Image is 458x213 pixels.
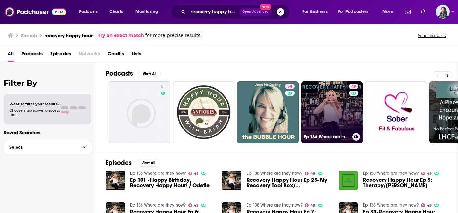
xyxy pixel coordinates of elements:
[338,7,369,16] span: For Podcasters
[4,129,91,136] p: Saved Searches
[237,81,299,143] a: 54
[302,7,328,16] span: For Business
[10,102,60,106] span: Want to filter your results?
[246,202,302,208] a: Ep 138 Where are they now?
[222,171,241,190] img: Recovery Happy Hour Ep 25- My Recovery Tool Box/ Tim
[351,84,356,90] span: 49
[239,8,272,16] button: Open AdvancedNew
[416,33,448,38] button: Send feedback
[8,48,14,62] a: All
[436,5,450,19] button: Show profile menu
[74,7,106,17] button: open menu
[161,84,163,90] span: 5
[363,171,419,176] a: Ep 138 Where are they now?
[145,32,200,39] span: for more precise results
[421,172,432,175] a: 49
[260,4,271,10] span: New
[427,172,432,175] span: 49
[138,70,161,77] button: View All
[194,172,198,175] span: 49
[305,172,315,175] a: 49
[436,5,450,19] span: Logged in as brookefortierpr
[4,145,78,149] span: Select
[246,177,331,188] span: Recovery Happy Hour Ep 25- My Recovery Tool Box/ [PERSON_NAME]
[130,171,186,176] a: Ep 138 Where are they now?
[4,140,91,154] button: Select
[301,81,363,143] a: 49Ep 138 Where are they now?
[304,134,350,140] h3: Ep 138 Where are they now?
[137,159,160,167] button: View All
[363,177,448,188] span: Recovery Happy Hour Ep 5: Therapy/[PERSON_NAME]
[106,70,133,77] h2: Podcasts
[246,177,331,188] a: Recovery Happy Hour Ep 25- My Recovery Tool Box/ Tim
[50,48,71,62] a: Episodes
[132,48,141,62] a: Lists
[421,203,432,207] a: 49
[194,204,198,207] span: 49
[105,7,127,17] a: Charts
[106,171,125,190] img: Ep 101 - Happy Birthday, Recovery Happy Hour! / Odette
[21,48,43,62] a: Podcasts
[363,177,448,188] a: Recovery Happy Hour Ep 5: Therapy/Kristen
[339,171,358,190] img: Recovery Happy Hour Ep 5: Therapy/Kristen
[427,204,432,207] span: 49
[402,6,413,17] a: Show notifications dropdown
[188,7,239,17] input: Search podcasts, credits, & more...
[130,177,215,188] a: Ep 101 - Happy Birthday, Recovery Happy Hour! / Odette
[106,159,160,167] a: EpisodesView All
[285,84,295,89] a: 54
[382,7,393,16] span: More
[378,7,401,17] button: open menu
[305,203,315,207] a: 49
[79,7,98,16] span: Podcasts
[363,202,419,208] a: Ep 138 Where are they now?
[188,203,199,207] a: 49
[158,84,166,89] a: 5
[106,159,132,167] h2: Episodes
[131,7,166,17] button: open menu
[188,172,199,175] a: 49
[109,81,170,143] a: 5
[177,4,296,19] div: Search podcasts, credits, & more...
[98,32,144,39] a: Try an exact match
[79,48,100,62] span: Networks
[246,171,302,176] a: Ep 138 Where are they now?
[130,202,186,208] a: Ep 138 Where are they now?
[288,84,292,90] span: 54
[108,48,124,62] a: Credits
[242,10,269,13] span: Open Advanced
[21,33,37,39] h3: Search
[310,172,315,175] span: 49
[5,6,66,18] img: Podchaser - Follow, Share and Rate Podcasts
[106,70,161,77] a: PodcastsView All
[45,33,93,39] h3: recovery happy hour
[4,78,91,88] h2: Filter By
[436,5,450,19] img: User Profile
[418,6,428,17] a: Show notifications dropdown
[109,7,123,16] span: Charts
[10,108,60,117] span: Choose a tab above to access filters.
[349,84,358,89] a: 49
[334,7,378,17] button: open menu
[298,7,336,17] button: open menu
[135,7,158,16] span: Monitoring
[310,204,315,207] span: 49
